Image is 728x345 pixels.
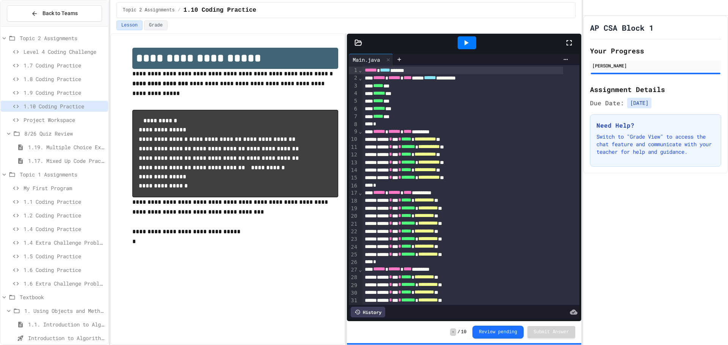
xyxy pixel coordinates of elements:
[349,282,358,289] div: 29
[349,189,358,197] div: 17
[527,326,575,338] button: Submit Answer
[184,6,256,15] span: 1.10 Coding Practice
[349,297,358,304] div: 31
[349,54,393,65] div: Main.java
[349,274,358,281] div: 28
[24,198,105,206] span: 1.1 Coding Practice
[24,130,105,137] span: 8/26 Quiz Review
[349,197,358,205] div: 18
[358,190,362,196] span: Fold line
[24,252,105,260] span: 1.5 Coding Practice
[349,244,358,251] div: 24
[24,61,105,69] span: 1.7 Coding Practice
[461,329,466,335] span: 10
[349,67,358,74] div: 1
[358,67,362,73] span: Fold line
[20,170,105,178] span: Topic 1 Assignments
[42,9,78,17] span: Back to Teams
[24,116,105,124] span: Project Workspace
[596,133,715,156] p: Switch to "Grade View" to access the chat feature and communicate with your teacher for help and ...
[349,220,358,228] div: 21
[349,251,358,259] div: 25
[349,266,358,274] div: 27
[24,225,105,233] span: 1.4 Coding Practice
[123,7,175,13] span: Topic 2 Assignments
[450,328,456,336] span: -
[349,289,358,297] div: 30
[349,128,358,136] div: 9
[144,20,168,30] button: Grade
[349,136,358,143] div: 10
[349,82,358,90] div: 3
[349,228,358,236] div: 22
[349,205,358,212] div: 19
[349,305,358,312] div: 32
[349,167,358,174] div: 14
[349,97,358,105] div: 5
[472,326,524,339] button: Review pending
[627,98,651,108] span: [DATE]
[349,212,358,220] div: 20
[358,128,362,134] span: Fold line
[351,307,385,317] div: History
[24,102,105,110] span: 1.10 Coding Practice
[24,279,105,287] span: 1.6 Extra Challenge Problem
[349,105,358,113] div: 6
[349,74,358,82] div: 2
[28,334,105,342] span: Introduction to Algorithms, Programming, and Compilers
[24,48,105,56] span: Level 4 Coding Challenge
[349,174,358,182] div: 15
[349,182,358,190] div: 16
[178,7,180,13] span: /
[24,184,105,192] span: My First Program
[24,211,105,219] span: 1.2 Coding Practice
[28,157,105,165] span: 1.17. Mixed Up Code Practice 1.1-1.6
[349,236,358,243] div: 23
[592,62,719,69] div: [PERSON_NAME]
[24,75,105,83] span: 1.8 Coding Practice
[349,121,358,128] div: 8
[596,121,715,130] h3: Need Help?
[116,20,143,30] button: Lesson
[349,259,358,266] div: 26
[24,239,105,247] span: 1.4 Extra Challenge Problem
[349,151,358,159] div: 12
[7,5,102,22] button: Back to Teams
[590,45,721,56] h2: Your Progress
[24,89,105,97] span: 1.9 Coding Practice
[28,143,105,151] span: 1.19. Multiple Choice Exercises for Unit 1a (1.1-1.6)
[20,293,105,301] span: Textbook
[590,22,654,33] h1: AP CSA Block 1
[458,329,460,335] span: /
[349,159,358,167] div: 13
[590,84,721,95] h2: Assignment Details
[28,320,105,328] span: 1.1. Introduction to Algorithms, Programming, and Compilers
[24,307,105,315] span: 1. Using Objects and Methods
[349,113,358,120] div: 7
[349,144,358,151] div: 11
[533,329,569,335] span: Submit Answer
[349,56,384,64] div: Main.java
[20,34,105,42] span: Topic 2 Assignments
[590,98,624,108] span: Due Date:
[24,266,105,274] span: 1.6 Coding Practice
[358,75,362,81] span: Fold line
[358,267,362,273] span: Fold line
[349,90,358,97] div: 4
